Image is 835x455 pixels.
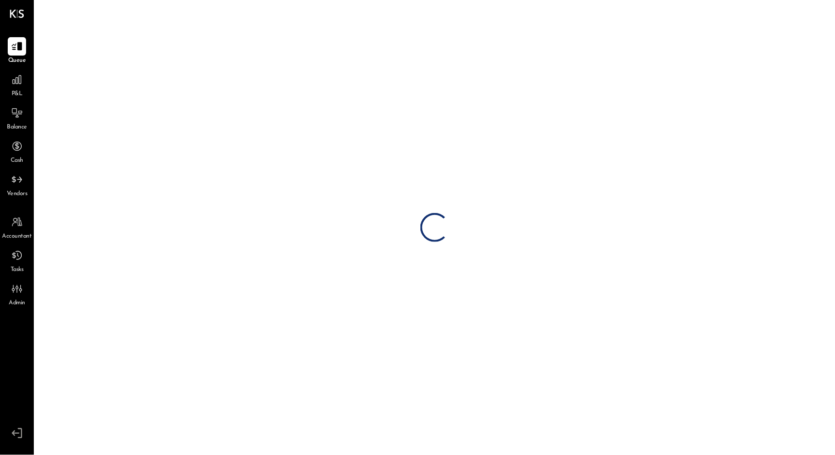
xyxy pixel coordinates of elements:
[12,90,23,99] span: P&L
[0,213,33,241] a: Accountant
[7,190,28,199] span: Vendors
[0,104,33,132] a: Balance
[8,57,26,65] span: Queue
[0,280,33,308] a: Admin
[0,37,33,65] a: Queue
[11,156,23,165] span: Cash
[0,71,33,99] a: P&L
[11,266,24,274] span: Tasks
[2,232,32,241] span: Accountant
[0,246,33,274] a: Tasks
[0,137,33,165] a: Cash
[0,171,33,199] a: Vendors
[7,123,27,132] span: Balance
[9,299,25,308] span: Admin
